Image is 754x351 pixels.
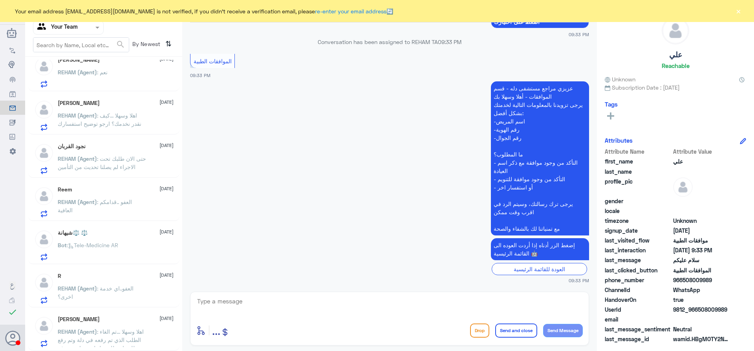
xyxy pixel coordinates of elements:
span: 09:33 PM [569,277,589,284]
img: defaultAdmin.png [662,17,689,44]
span: true [673,296,730,304]
span: علي [673,157,730,165]
h5: نجود القربان [58,143,86,150]
img: defaultAdmin.png [34,316,54,336]
span: 09:33 PM [438,39,461,45]
span: REHAM (Agent) [58,112,97,119]
span: Subscription Date : [DATE] [605,83,746,92]
span: last_message [605,256,672,264]
span: سلام عليكم [673,256,730,264]
span: REHAM (Agent) [58,155,97,162]
span: null [673,315,730,323]
span: REHAM (Agent) [58,285,97,292]
span: REHAM (Agent) [58,328,97,335]
img: defaultAdmin.png [34,273,54,292]
p: 6/10/2025, 9:33 PM [491,81,589,235]
div: العودة للقائمة الرئيسية [492,263,587,275]
span: null [673,197,730,205]
span: gender [605,197,672,205]
img: defaultAdmin.png [34,230,54,249]
span: [DATE] [159,228,174,235]
span: Unknown [605,75,635,83]
span: timezone [605,217,672,225]
span: 9812_966508009989 [673,305,730,314]
span: 09:33 PM [190,73,210,78]
img: defaultAdmin.png [34,186,54,206]
button: ... [212,322,220,339]
span: locale [605,207,672,215]
button: Send and close [495,323,537,338]
span: first_name [605,157,672,165]
span: : حتى الان طلبك تحت الاجراء لم يصلنا تحديث من التأمين [58,155,146,170]
h5: Khalid Alz [58,316,100,323]
i: check [8,307,17,317]
span: [DATE] [159,315,174,322]
span: ... [212,323,220,337]
span: REHAM (Agent) [58,69,97,75]
span: [DATE] [159,99,174,106]
p: 6/10/2025, 9:33 PM [491,238,589,260]
span: REHAM (Agent) [58,198,97,205]
span: profile_pic [605,177,672,195]
span: last_visited_flow [605,236,672,244]
span: 2 [673,286,730,294]
h5: R [58,273,61,279]
img: defaultAdmin.png [34,143,54,163]
span: 2025-10-06T18:33:25.662Z [673,226,730,235]
h5: Reem [58,186,72,193]
span: : Tele-Medicine AR [67,242,118,248]
input: Search by Name, Local etc… [33,38,129,52]
span: [DATE] [159,142,174,149]
span: null [673,207,730,215]
span: Attribute Value [673,147,730,156]
button: Drop [470,323,489,338]
span: last_message_sentiment [605,325,672,333]
button: search [116,38,125,51]
span: email [605,315,672,323]
span: 0 [673,325,730,333]
img: defaultAdmin.png [34,57,54,76]
span: 966508009989 [673,276,730,284]
span: موافقات الطبية [673,236,730,244]
span: last_message_id [605,335,672,343]
i: ⇅ [165,37,172,50]
h5: Khaled Elmitwalli [58,57,100,63]
span: HandoverOn [605,296,672,304]
span: Attribute Name [605,147,672,156]
span: الموافقات الطبية [673,266,730,274]
h5: Sara [58,100,100,107]
img: defaultAdmin.png [673,177,693,197]
button: Send Message [543,324,583,337]
span: 2025-10-06T18:33:45.729Z [673,246,730,254]
img: defaultAdmin.png [34,100,54,119]
p: Conversation has been assigned to REHAM TA [190,38,589,46]
span: last_name [605,167,672,176]
span: search [116,40,125,49]
span: By Newest [129,37,162,53]
span: : اهلا وسهلا ...كيف نقدر نخدمك؟ ارجو توضيح استفسارك [58,112,141,127]
h5: شيهانة⚖️ ⚖️ [58,230,88,236]
span: Unknown [673,217,730,225]
span: Your email address [EMAIL_ADDRESS][DOMAIN_NAME] is not verified, if you didn't receive a verifica... [15,7,393,15]
span: last_clicked_button [605,266,672,274]
span: UserId [605,305,672,314]
h6: Tags [605,101,618,108]
span: : نعم [97,69,108,75]
button: × [734,7,742,15]
button: Avatar [5,331,20,345]
h6: Attributes [605,137,633,144]
h6: Reachable [662,62,690,69]
span: ChannelId [605,286,672,294]
span: wamid.HBgMOTY2NTA4MDA5OTg5FQIAEhgUM0E4Qzk5MzUwQzU4QkExRTRDNjIA [673,335,730,343]
span: last_interaction [605,246,672,254]
span: [DATE] [159,272,174,279]
h5: علي [669,50,682,59]
span: الموافقات الطبية [194,58,232,64]
a: re-enter your email address [315,8,386,15]
span: signup_date [605,226,672,235]
span: اضغط على اختيارك [494,19,586,25]
span: [DATE] [159,185,174,192]
span: 09:33 PM [569,31,589,38]
span: phone_number [605,276,672,284]
span: Bot [58,242,67,248]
